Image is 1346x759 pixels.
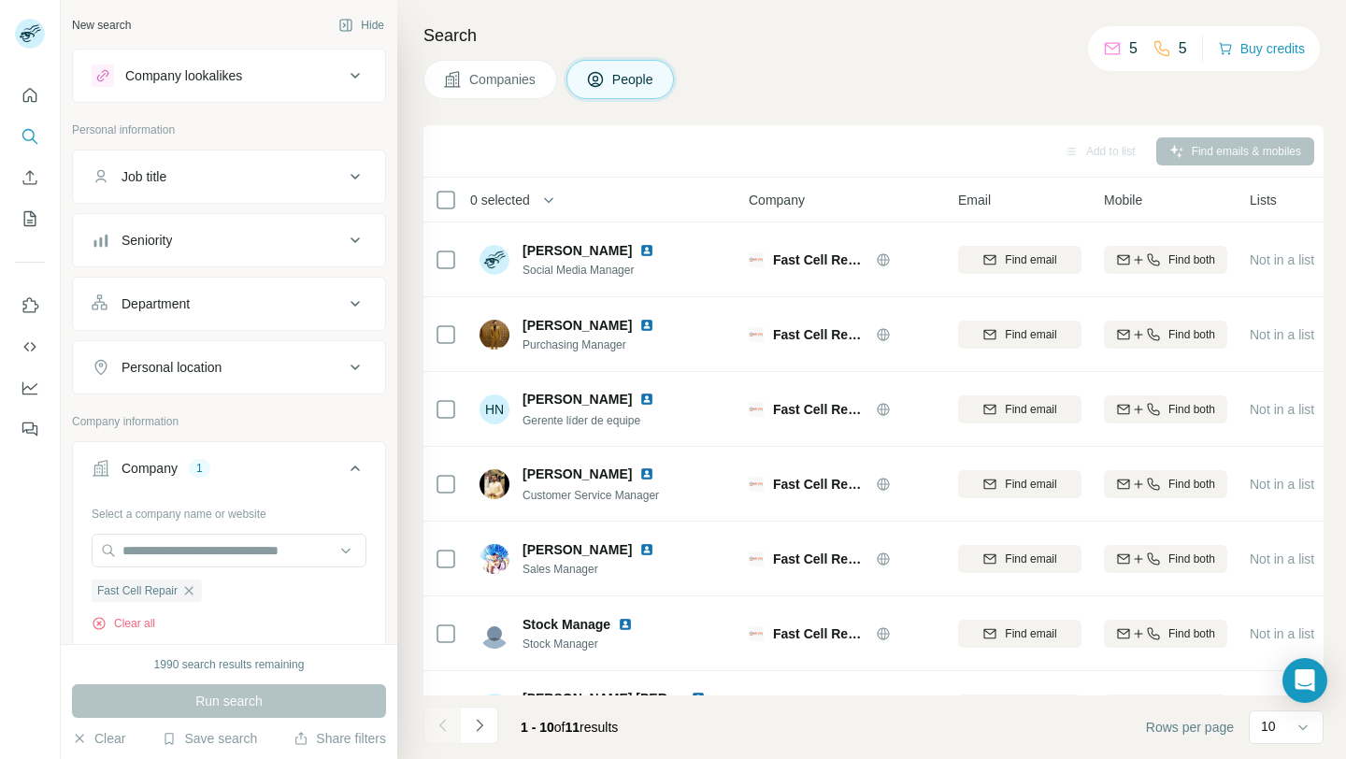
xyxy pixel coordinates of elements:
button: Find email [958,620,1081,648]
button: Clear all [92,615,155,632]
button: Clear [72,729,125,748]
span: Not in a list [1250,402,1314,417]
button: My lists [15,202,45,236]
img: Logo of Fast Cell Repair [749,252,764,267]
div: 1 [189,460,210,477]
button: Personal location [73,345,385,390]
img: LinkedIn logo [639,243,654,258]
button: Dashboard [15,371,45,405]
span: Lists [1250,191,1277,209]
span: Stock Manager [523,636,655,652]
div: Job title [122,167,166,186]
h4: Search [423,22,1324,49]
button: Find both [1104,246,1227,274]
span: Find email [1005,476,1056,493]
button: Find both [1104,545,1227,573]
button: Company lookalikes [73,53,385,98]
img: Avatar [480,469,509,499]
span: Find both [1168,625,1215,642]
span: Find email [1005,551,1056,567]
img: Avatar [480,619,509,649]
span: Not in a list [1250,252,1314,267]
img: Avatar [480,544,509,574]
span: Find email [1005,326,1056,343]
button: Department [73,281,385,326]
span: Purchasing Manager [523,337,677,353]
button: Buy credits [1218,36,1305,62]
button: Seniority [73,218,385,263]
div: Open Intercom Messenger [1282,658,1327,703]
span: [PERSON_NAME] [523,465,632,483]
span: Customer Service Manager [523,489,659,502]
span: 11 [566,720,580,735]
span: Not in a list [1250,477,1314,492]
div: Company lookalikes [125,66,242,85]
span: Gerente líder de equipe [523,414,640,427]
span: Not in a list [1250,327,1314,342]
div: MZ [480,694,509,723]
span: [PERSON_NAME] [523,316,632,335]
span: Not in a list [1250,626,1314,641]
img: Logo of Fast Cell Repair [749,402,764,417]
span: [PERSON_NAME] [523,540,632,559]
button: Feedback [15,412,45,446]
span: Not in a list [1250,551,1314,566]
img: Logo of Fast Cell Repair [749,551,764,566]
img: LinkedIn logo [639,392,654,407]
div: 1990 search results remaining [154,656,305,673]
img: LinkedIn logo [691,691,706,706]
button: Find email [958,395,1081,423]
span: Fast Cell Repair [773,325,866,344]
button: Navigate to next page [461,707,498,744]
button: Hide [325,11,397,39]
img: LinkedIn logo [618,617,633,632]
img: LinkedIn logo [639,542,654,557]
span: Fast Cell Repair [773,251,866,269]
button: Quick start [15,79,45,112]
span: Email [958,191,991,209]
span: Find email [1005,401,1056,418]
div: HN [480,394,509,424]
div: Personal location [122,358,222,377]
span: Find email [1005,251,1056,268]
button: Company1 [73,446,385,498]
span: [PERSON_NAME] [523,241,632,260]
button: Share filters [294,729,386,748]
button: Search [15,120,45,153]
span: of [554,720,566,735]
span: [PERSON_NAME] [523,390,632,408]
p: 10 [1261,717,1276,736]
span: Find both [1168,476,1215,493]
span: results [521,720,618,735]
button: Find email [958,321,1081,349]
span: Sales Manager [523,561,677,578]
img: Avatar [480,320,509,350]
span: Fast Cell Repair [773,475,866,494]
p: 5 [1179,37,1187,60]
span: Fast Cell Repair [97,582,178,599]
span: 1 - 10 [521,720,554,735]
span: 0 selected [470,191,530,209]
span: [PERSON_NAME] [PERSON_NAME] [523,691,746,706]
p: Company information [72,413,386,430]
span: Rows per page [1146,718,1234,737]
span: Find both [1168,251,1215,268]
div: Seniority [122,231,172,250]
p: 5 [1129,37,1138,60]
button: Find email [958,470,1081,498]
div: Company [122,459,178,478]
span: Company [749,191,805,209]
button: Find both [1104,620,1227,648]
span: Find both [1168,326,1215,343]
span: Find both [1168,551,1215,567]
img: LinkedIn logo [639,318,654,333]
p: Personal information [72,122,386,138]
button: Job title [73,154,385,199]
span: Mobile [1104,191,1142,209]
span: Find email [1005,625,1056,642]
span: Fast Cell Repair [773,624,866,643]
span: People [612,70,655,89]
span: Stock Manage [523,615,610,634]
button: Find both [1104,695,1227,723]
span: Companies [469,70,537,89]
